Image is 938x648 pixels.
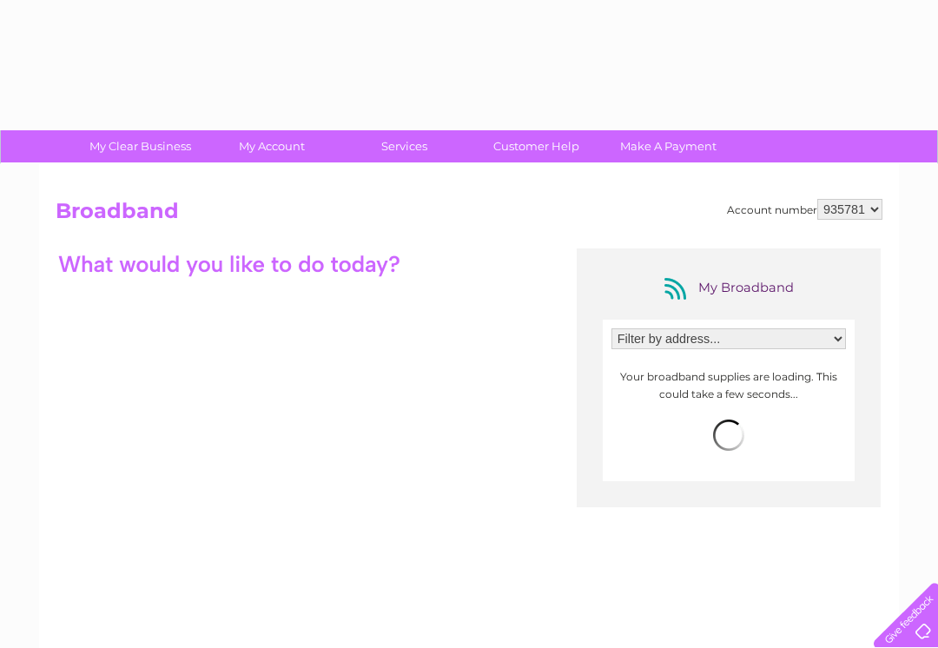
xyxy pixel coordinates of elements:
a: Make A Payment [597,130,740,162]
div: My Broadband [659,274,798,302]
h2: Broadband [56,199,882,232]
img: loading [713,420,744,451]
p: Your broadband supplies are loading. This could take a few seconds... [611,368,846,401]
a: My Clear Business [69,130,212,162]
a: My Account [201,130,344,162]
a: Customer Help [465,130,608,162]
div: Account number [727,199,882,220]
a: Services [333,130,476,162]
